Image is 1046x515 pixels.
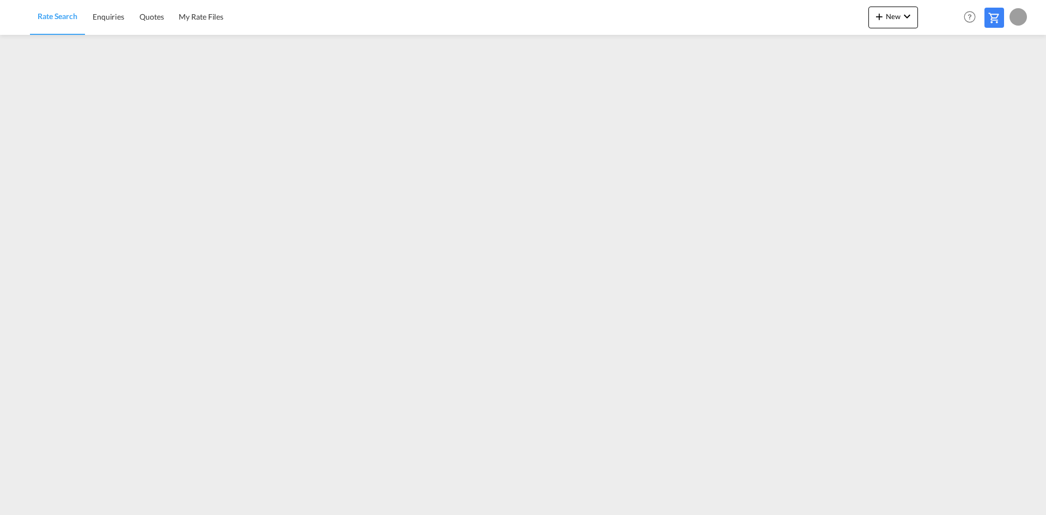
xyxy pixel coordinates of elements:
span: My Rate Files [179,12,223,21]
span: New [873,12,914,21]
span: Enquiries [93,12,124,21]
md-icon: icon-plus 400-fg [873,10,886,23]
button: icon-plus 400-fgNewicon-chevron-down [868,7,918,28]
span: Help [960,8,979,26]
span: Quotes [139,12,163,21]
span: Rate Search [38,11,77,21]
md-icon: icon-chevron-down [901,10,914,23]
div: Help [960,8,984,27]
